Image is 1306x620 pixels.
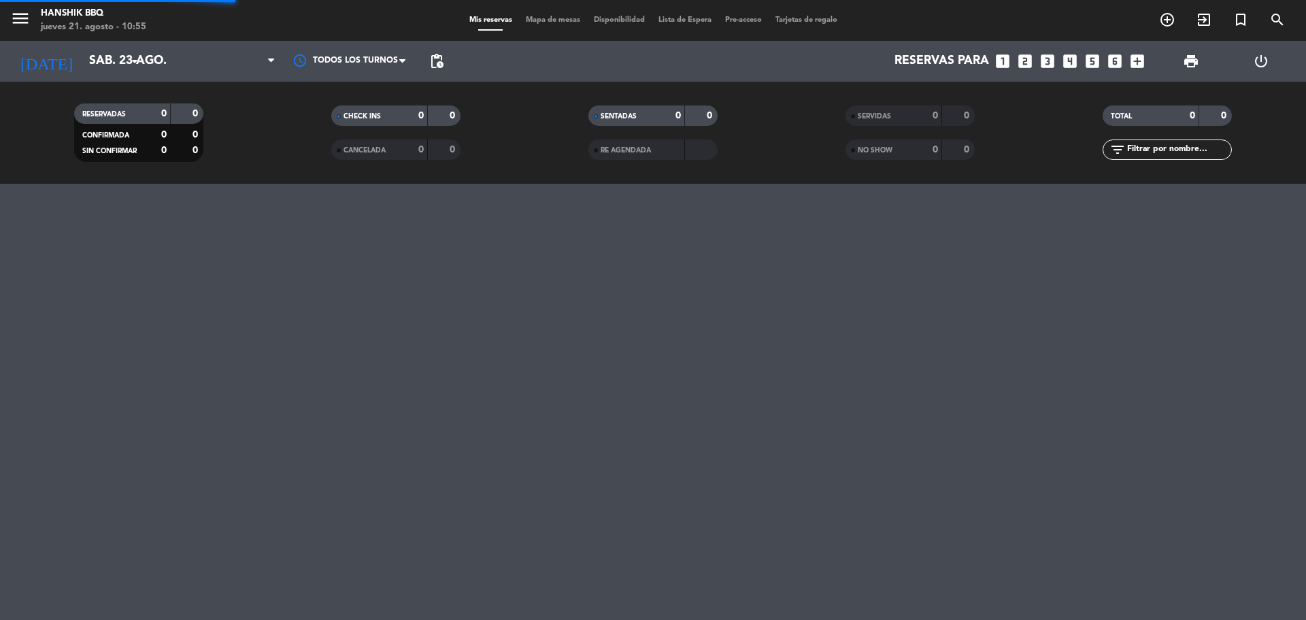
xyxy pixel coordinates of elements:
[1190,111,1195,120] strong: 0
[964,145,972,154] strong: 0
[10,8,31,33] button: menu
[82,148,137,154] span: SIN CONFIRMAR
[1269,12,1286,28] i: search
[418,111,424,120] strong: 0
[127,53,143,69] i: arrow_drop_down
[1109,142,1126,158] i: filter_list
[1039,52,1056,70] i: looks_3
[1128,52,1146,70] i: add_box
[994,52,1011,70] i: looks_one
[707,111,715,120] strong: 0
[601,147,651,154] span: RE AGENDADA
[161,130,167,140] strong: 0
[161,146,167,155] strong: 0
[964,111,972,120] strong: 0
[933,145,938,154] strong: 0
[463,16,519,24] span: Mis reservas
[1221,111,1229,120] strong: 0
[10,46,82,76] i: [DATE]
[192,130,201,140] strong: 0
[192,146,201,155] strong: 0
[344,147,386,154] span: CANCELADA
[1226,41,1296,82] div: LOG OUT
[1061,52,1079,70] i: looks_4
[41,7,146,20] div: Hanshik BBQ
[718,16,769,24] span: Pre-acceso
[1106,52,1124,70] i: looks_6
[601,113,637,120] span: SENTADAS
[450,111,458,120] strong: 0
[450,145,458,154] strong: 0
[1233,12,1249,28] i: turned_in_not
[161,109,167,118] strong: 0
[344,113,381,120] span: CHECK INS
[894,54,989,68] span: Reservas para
[1196,12,1212,28] i: exit_to_app
[1126,142,1231,157] input: Filtrar por nombre...
[1159,12,1175,28] i: add_circle_outline
[675,111,681,120] strong: 0
[769,16,844,24] span: Tarjetas de regalo
[82,132,129,139] span: CONFIRMADA
[858,147,892,154] span: NO SHOW
[82,111,126,118] span: RESERVADAS
[1084,52,1101,70] i: looks_5
[418,145,424,154] strong: 0
[1016,52,1034,70] i: looks_two
[1253,53,1269,69] i: power_settings_new
[429,53,445,69] span: pending_actions
[933,111,938,120] strong: 0
[652,16,718,24] span: Lista de Espera
[41,20,146,34] div: jueves 21. agosto - 10:55
[587,16,652,24] span: Disponibilidad
[1183,53,1199,69] span: print
[519,16,587,24] span: Mapa de mesas
[10,8,31,29] i: menu
[1111,113,1132,120] span: TOTAL
[858,113,891,120] span: SERVIDAS
[192,109,201,118] strong: 0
